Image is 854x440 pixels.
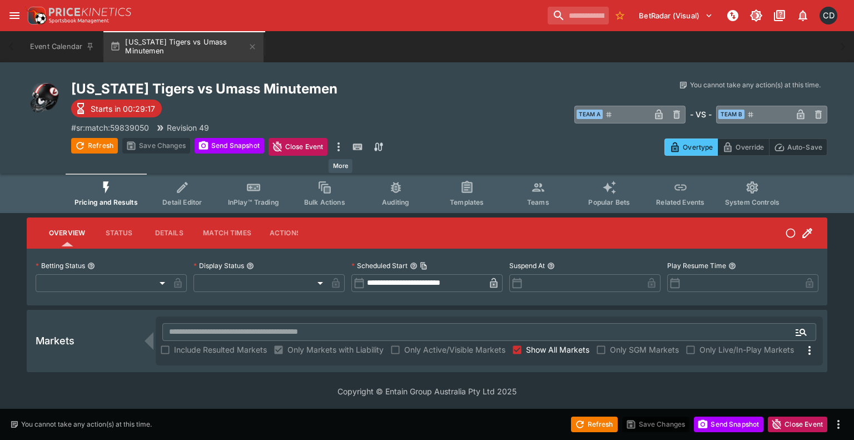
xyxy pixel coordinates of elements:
[287,344,384,355] span: Only Markets with Liability
[791,322,811,342] button: Open
[526,344,589,355] span: Show All Markets
[75,198,138,206] span: Pricing and Results
[162,198,202,206] span: Detail Editor
[23,31,101,62] button: Event Calendar
[71,80,449,97] h2: Copy To Clipboard
[632,7,719,24] button: Select Tenant
[694,417,763,432] button: Send Snapshot
[746,6,766,26] button: Toggle light/dark mode
[144,220,194,246] button: Details
[382,198,409,206] span: Auditing
[820,7,837,24] div: Cameron Duffy
[803,344,816,357] svg: More
[167,122,209,134] p: Revision 49
[40,220,94,246] button: Overview
[656,198,704,206] span: Related Events
[410,262,418,270] button: Scheduled StartCopy To Clipboard
[194,220,260,246] button: Match Times
[49,18,109,23] img: Sportsbook Management
[228,198,279,206] span: InPlay™ Trading
[260,220,310,246] button: Actions
[332,138,345,156] button: more
[664,139,718,156] button: Overtype
[103,31,264,62] button: [US_STATE] Tigers vs Umass Minutemen
[329,159,352,173] div: More
[736,141,764,153] p: Override
[174,344,267,355] span: Include Resulted Markets
[195,138,264,154] button: Send Snapshot
[193,261,244,270] p: Display Status
[832,418,845,431] button: more
[509,261,545,270] p: Suspend At
[610,344,679,355] span: Only SGM Markets
[269,138,328,156] button: Close Event
[699,344,794,355] span: Only Live/In-Play Markets
[24,4,47,27] img: PriceKinetics Logo
[690,108,712,120] h6: - VS -
[91,103,155,115] p: Starts in 00:29:17
[450,198,484,206] span: Templates
[66,174,788,213] div: Event type filters
[577,110,603,119] span: Team A
[87,262,95,270] button: Betting Status
[683,141,713,153] p: Overtype
[667,261,726,270] p: Play Resume Time
[49,8,131,16] img: PriceKinetics
[664,139,827,156] div: Start From
[787,141,822,153] p: Auto-Save
[27,80,62,116] img: american_football.png
[304,198,345,206] span: Bulk Actions
[36,334,75,347] h5: Markets
[548,7,609,24] input: search
[420,262,428,270] button: Copy To Clipboard
[4,6,24,26] button: open drawer
[36,261,85,270] p: Betting Status
[723,6,743,26] button: NOT Connected to PK
[246,262,254,270] button: Display Status
[21,419,152,429] p: You cannot take any action(s) at this time.
[611,7,629,24] button: No Bookmarks
[816,3,841,28] button: Cameron Duffy
[793,6,813,26] button: Notifications
[547,262,555,270] button: Suspend At
[768,417,827,432] button: Close Event
[718,110,744,119] span: Team B
[351,261,408,270] p: Scheduled Start
[769,139,827,156] button: Auto-Save
[717,139,769,156] button: Override
[94,220,144,246] button: Status
[690,80,821,90] p: You cannot take any action(s) at this time.
[71,122,149,134] p: Copy To Clipboard
[728,262,736,270] button: Play Resume Time
[71,138,118,154] button: Refresh
[527,198,549,206] span: Teams
[404,344,505,355] span: Only Active/Visible Markets
[588,198,630,206] span: Popular Bets
[725,198,779,206] span: System Controls
[571,417,618,432] button: Refresh
[769,6,790,26] button: Documentation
